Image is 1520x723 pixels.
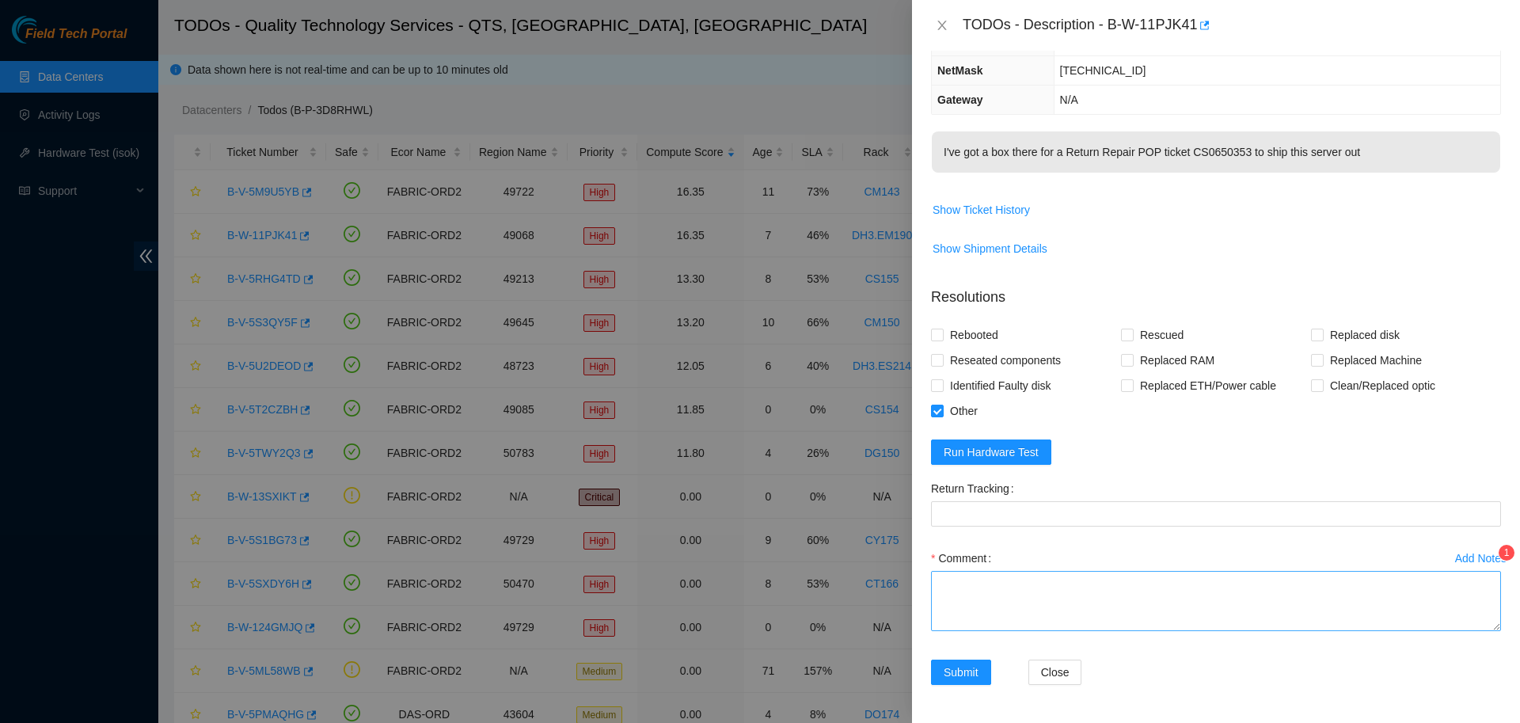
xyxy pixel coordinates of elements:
textarea: Comment [931,571,1501,631]
div: TODOs - Description - B-W-11PJK41 [963,13,1501,38]
span: N/A [1060,93,1078,106]
span: Show Ticket History [933,201,1030,219]
span: Other [944,398,984,424]
button: Add Notes1 [1454,546,1507,571]
span: Identified Faulty disk [944,373,1058,398]
span: 1 [1504,547,1510,558]
sup: 1 [1499,545,1514,561]
span: Clean/Replaced optic [1324,373,1442,398]
span: Close [1041,664,1070,681]
span: Rescued [1134,322,1190,348]
span: close [936,19,948,32]
label: Comment [931,546,997,571]
button: Run Hardware Test [931,440,1051,465]
p: I've got a box there for a Return Repair POP ticket CS0650353 to ship this server out [932,131,1500,173]
button: Close [931,18,953,33]
span: Replaced Machine [1324,348,1428,373]
button: Close [1028,660,1082,685]
span: [TECHNICAL_ID] [1060,64,1146,77]
span: Submit [944,664,978,681]
span: Gateway [937,93,983,106]
span: NetMask [937,64,983,77]
label: Return Tracking [931,476,1020,501]
input: Return Tracking [931,501,1501,527]
span: Replaced RAM [1134,348,1221,373]
p: Resolutions [931,274,1501,308]
span: Show Shipment Details [933,240,1047,257]
span: Replaced disk [1324,322,1406,348]
button: Submit [931,660,991,685]
div: Add Notes [1455,553,1507,564]
span: Reseated components [944,348,1067,373]
button: Show Shipment Details [932,236,1048,261]
span: Rebooted [944,322,1005,348]
span: Replaced ETH/Power cable [1134,373,1282,398]
button: Show Ticket History [932,197,1031,223]
span: Run Hardware Test [944,443,1039,461]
